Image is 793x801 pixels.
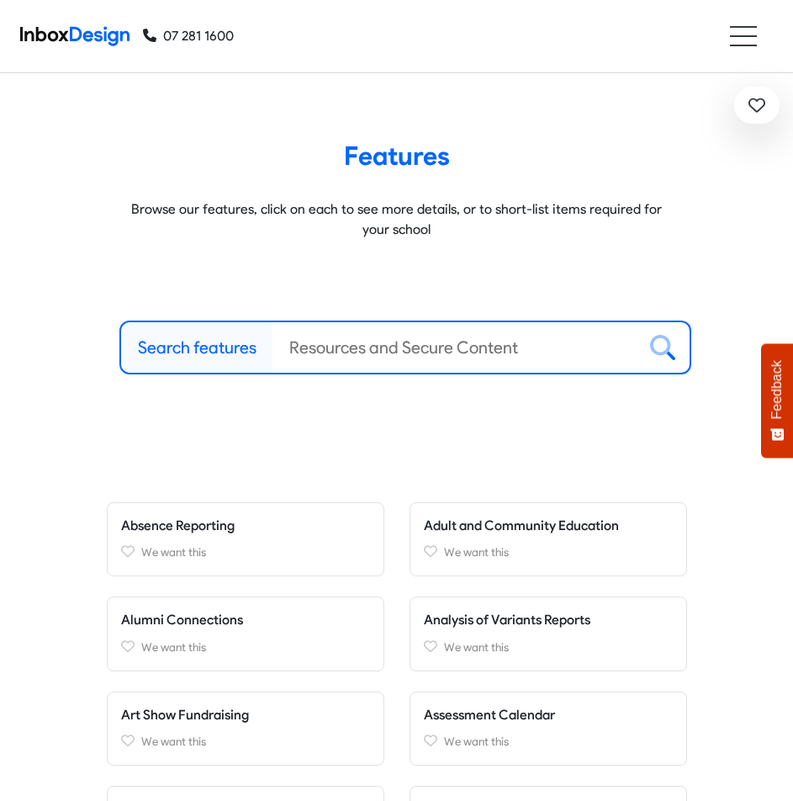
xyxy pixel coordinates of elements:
[121,517,235,533] a: Absence Reporting
[141,640,206,654] span: We want this
[143,26,234,46] a: 07 281 1600
[119,141,674,172] heading: Features
[444,545,509,559] span: We want this
[424,612,590,628] a: Analysis of Variants Reports
[121,731,370,751] a: We want this
[444,640,509,654] span: We want this
[94,692,397,766] div: Art Show Fundraising
[397,692,700,766] div: Assessment Calendar
[397,502,700,576] div: Adult and Community Education
[272,322,637,373] input: Resources and Secure Content
[121,637,370,657] a: We want this
[761,343,793,458] button: Feedback - Show survey
[424,637,673,657] a: We want this
[424,707,555,723] a: Assessment Calendar
[121,542,370,562] a: We want this
[397,597,700,671] div: Analysis of Variants Reports
[769,360,785,419] span: Feedback
[141,735,206,748] span: We want this
[94,597,397,671] div: Alumni Connections
[94,502,397,576] div: Absence Reporting
[119,199,674,240] p: Browse our features, click on each to see more details, or to short-list items required for your ...
[141,545,206,559] span: We want this
[424,542,673,562] a: We want this
[121,612,243,628] a: Alumni Connections
[121,707,249,723] a: Art Show Fundraising
[424,517,619,533] a: Adult and Community Education
[138,335,256,360] label: Search features
[444,735,509,748] span: We want this
[424,731,673,751] a: We want this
